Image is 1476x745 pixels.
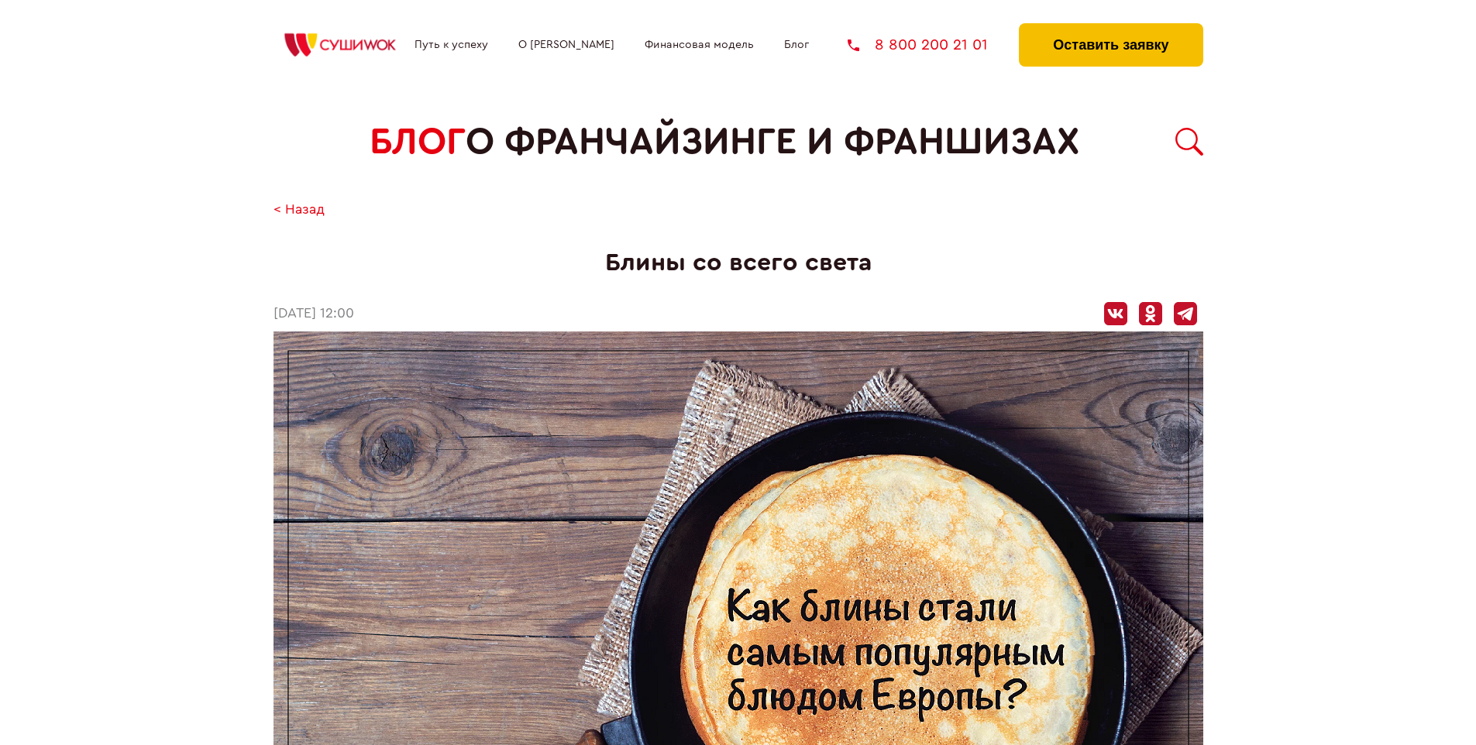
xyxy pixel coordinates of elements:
[274,249,1203,277] h1: Блины со всего света
[784,39,809,51] a: Блог
[415,39,488,51] a: Путь к успеху
[848,37,988,53] a: 8 800 200 21 01
[518,39,614,51] a: О [PERSON_NAME]
[1019,23,1202,67] button: Оставить заявку
[466,121,1079,163] span: о франчайзинге и франшизах
[370,121,466,163] span: БЛОГ
[645,39,754,51] a: Финансовая модель
[875,37,988,53] span: 8 800 200 21 01
[274,202,325,218] a: < Назад
[274,306,354,322] time: [DATE] 12:00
